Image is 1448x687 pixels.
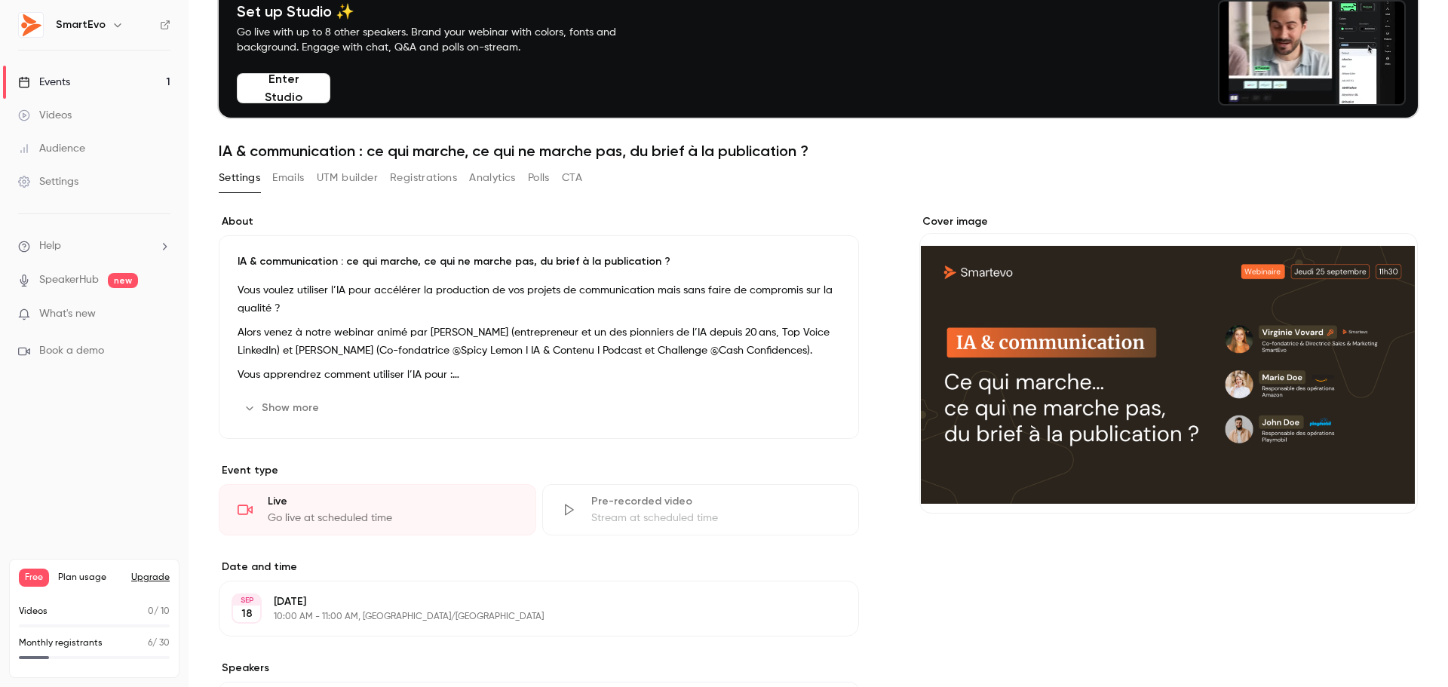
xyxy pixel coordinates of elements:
button: Polls [528,166,550,190]
div: SEP [233,595,260,606]
label: About [219,214,859,229]
p: Go live with up to 8 other speakers. Brand your webinar with colors, fonts and background. Engage... [237,25,652,55]
p: IA & communication : ce qui marche, ce qui ne marche pas, du brief à la publication ? [238,254,840,269]
span: new [108,273,138,288]
p: Event type [219,463,859,478]
div: LiveGo live at scheduled time [219,484,536,535]
button: Show more [238,396,328,420]
button: Emails [272,166,304,190]
div: Go live at scheduled time [268,511,517,526]
div: Stream at scheduled time [591,511,841,526]
section: Cover image [919,214,1418,514]
span: Help [39,238,61,254]
button: CTA [562,166,582,190]
span: Plan usage [58,572,122,584]
button: UTM builder [317,166,378,190]
span: 0 [148,607,154,616]
p: [DATE] [274,594,779,609]
label: Cover image [919,214,1418,229]
div: Audience [18,141,85,156]
span: Book a demo [39,343,104,359]
span: Free [19,569,49,587]
div: Events [18,75,70,90]
p: Videos [19,605,48,618]
p: Vous voulez utiliser l’IA pour accélérer la production de vos projets de communication mais sans ... [238,281,840,317]
p: Alors venez à notre webinar animé par [PERSON_NAME] (entrepreneur et un des pionniers de l’IA dep... [238,324,840,360]
span: 6 [148,639,152,648]
h4: Set up Studio ✨ [237,2,652,20]
h6: SmartEvo [56,17,106,32]
p: / 30 [148,636,170,650]
div: Live [268,494,517,509]
button: Analytics [469,166,516,190]
div: Videos [18,108,72,123]
button: Upgrade [131,572,170,584]
label: Date and time [219,560,859,575]
p: Vous apprendrez comment utiliser l’IA pour : [238,366,840,384]
button: Settings [219,166,260,190]
button: Enter Studio [237,73,330,103]
h1: IA & communication : ce qui marche, ce qui ne marche pas, du brief à la publication ? [219,142,1418,160]
p: Monthly registrants [19,636,103,650]
p: 10:00 AM - 11:00 AM, [GEOGRAPHIC_DATA]/[GEOGRAPHIC_DATA] [274,611,779,623]
label: Speakers [219,661,859,676]
img: SmartEvo [19,13,43,37]
p: 18 [241,606,253,621]
div: Pre-recorded videoStream at scheduled time [542,484,860,535]
li: help-dropdown-opener [18,238,170,254]
button: Registrations [390,166,457,190]
a: SpeakerHub [39,272,99,288]
div: Settings [18,174,78,189]
div: Pre-recorded video [591,494,841,509]
span: What's new [39,306,96,322]
p: / 10 [148,605,170,618]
